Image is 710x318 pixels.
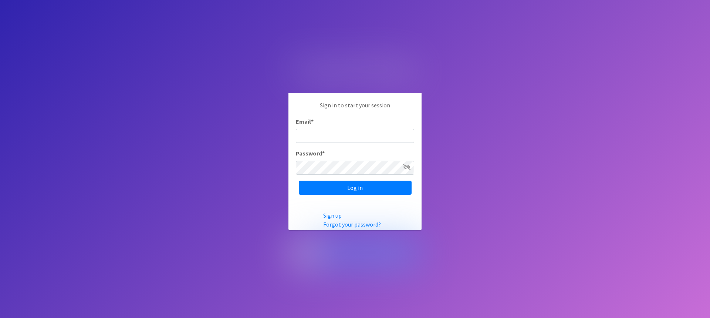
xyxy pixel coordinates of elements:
[296,117,314,126] label: Email
[299,181,412,195] input: Log in
[323,212,342,219] a: Sign up
[296,149,325,158] label: Password
[311,118,314,125] abbr: required
[296,101,414,117] p: Sign in to start your session
[323,221,381,228] a: Forgot your password?
[288,236,422,268] img: Sign in with Google
[322,150,325,157] abbr: required
[288,50,422,88] img: Human Essentials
